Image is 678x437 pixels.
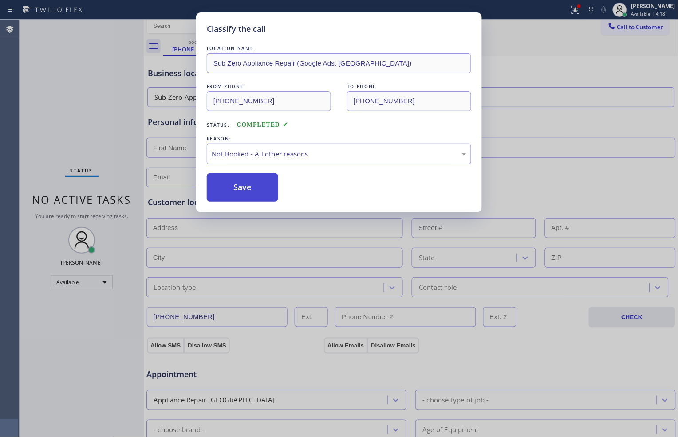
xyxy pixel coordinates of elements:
div: FROM PHONE [207,82,331,91]
button: Save [207,173,278,202]
input: To phone [347,91,471,111]
div: TO PHONE [347,82,471,91]
input: From phone [207,91,331,111]
div: Not Booked - All other reasons [212,149,466,159]
h5: Classify the call [207,23,266,35]
span: COMPLETED [237,121,288,128]
div: REASON: [207,134,471,144]
div: LOCATION NAME [207,44,471,53]
span: Status: [207,122,230,128]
